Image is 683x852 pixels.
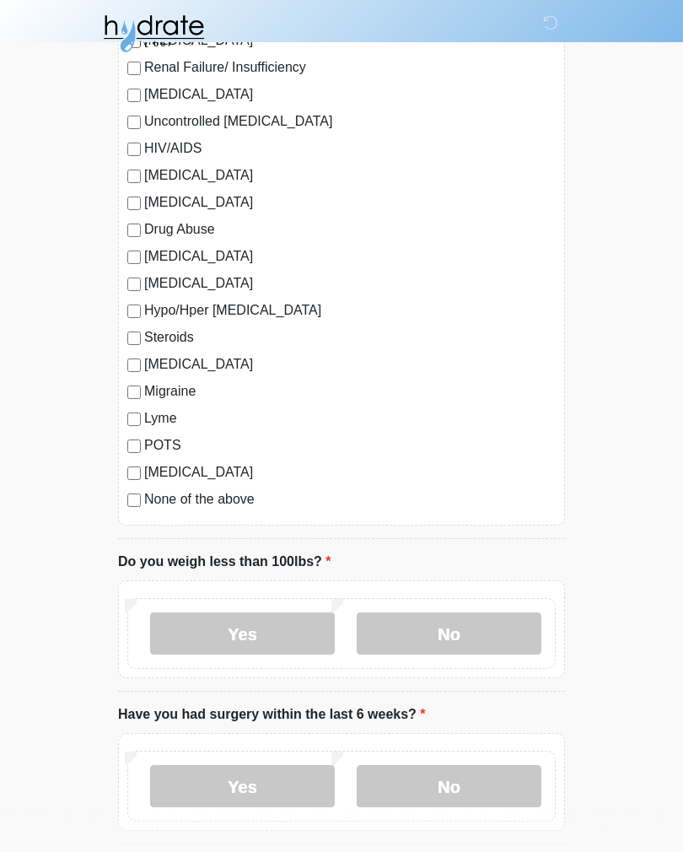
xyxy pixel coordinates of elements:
label: [MEDICAL_DATA] [144,274,556,294]
input: [MEDICAL_DATA] [127,467,141,481]
input: [MEDICAL_DATA] [127,89,141,103]
label: Migraine [144,382,556,402]
input: Hypo/Hper [MEDICAL_DATA] [127,305,141,319]
input: Drug Abuse [127,224,141,238]
label: Lyme [144,409,556,429]
img: Hydrate IV Bar - Fort Collins Logo [101,13,206,55]
input: Steroids [127,332,141,346]
input: POTS [127,440,141,454]
label: Renal Failure/ Insufficiency [144,58,556,78]
input: Uncontrolled [MEDICAL_DATA] [127,116,141,130]
label: [MEDICAL_DATA] [144,85,556,105]
input: [MEDICAL_DATA] [127,359,141,373]
label: No [357,766,541,808]
input: Renal Failure/ Insufficiency [127,62,141,76]
label: No [357,613,541,655]
label: None of the above [144,490,556,510]
input: None of the above [127,494,141,508]
label: [MEDICAL_DATA] [144,193,556,213]
label: Hypo/Hper [MEDICAL_DATA] [144,301,556,321]
input: [MEDICAL_DATA] [127,251,141,265]
label: POTS [144,436,556,456]
label: Do you weigh less than 100lbs? [118,553,331,573]
label: Yes [150,766,335,808]
label: Uncontrolled [MEDICAL_DATA] [144,112,556,132]
label: Drug Abuse [144,220,556,240]
label: [MEDICAL_DATA] [144,463,556,483]
label: Steroids [144,328,556,348]
input: [MEDICAL_DATA] [127,278,141,292]
label: Yes [150,613,335,655]
label: HIV/AIDS [144,139,556,159]
input: Migraine [127,386,141,400]
input: [MEDICAL_DATA] [127,197,141,211]
input: HIV/AIDS [127,143,141,157]
label: [MEDICAL_DATA] [144,355,556,375]
input: [MEDICAL_DATA] [127,170,141,184]
label: [MEDICAL_DATA] [144,247,556,267]
label: [MEDICAL_DATA] [144,166,556,186]
label: Have you had surgery within the last 6 weeks? [118,705,426,725]
input: Lyme [127,413,141,427]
